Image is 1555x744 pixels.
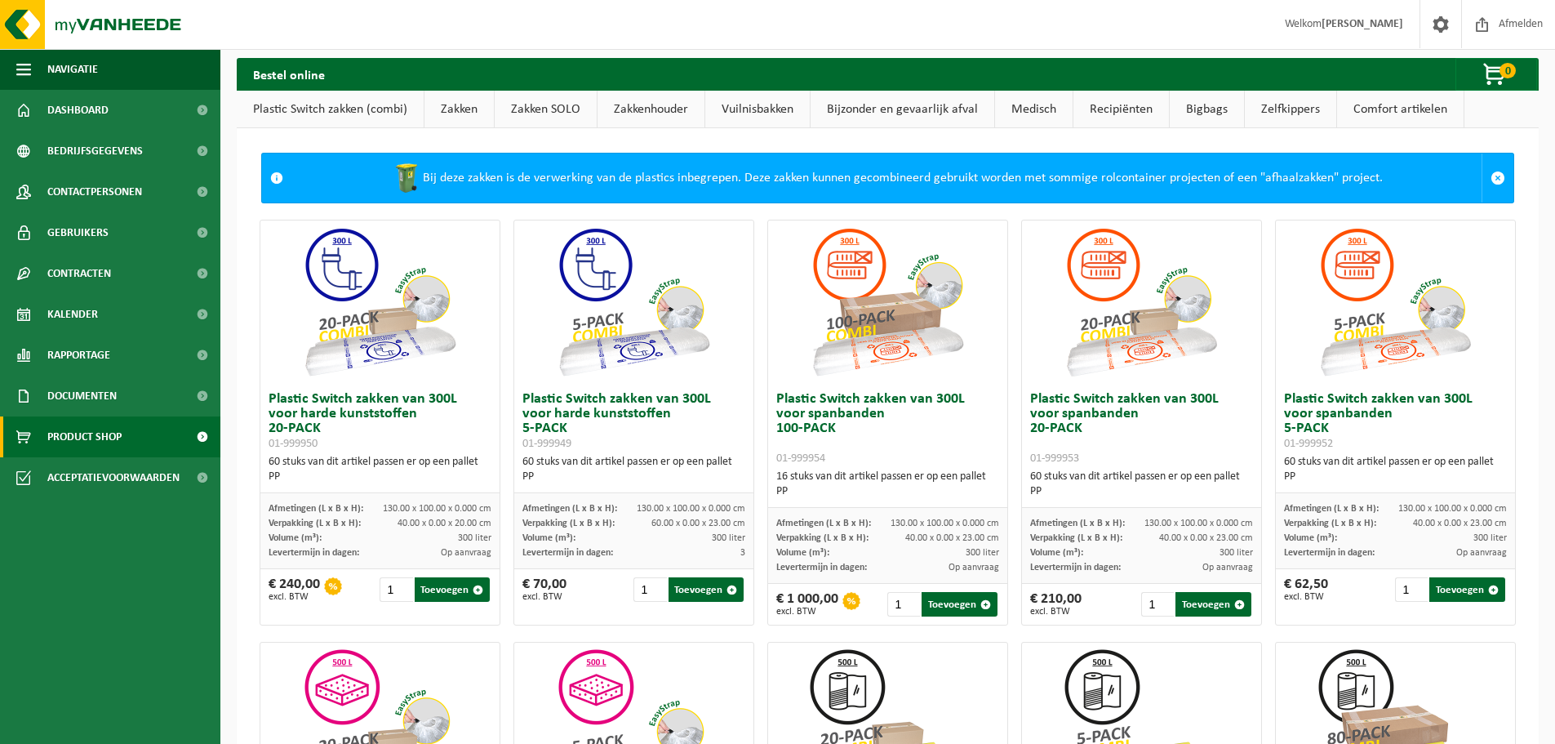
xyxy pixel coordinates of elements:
span: 130.00 x 100.00 x 0.000 cm [1398,504,1507,514]
span: 130.00 x 100.00 x 0.000 cm [1144,519,1253,528]
span: 300 liter [1473,533,1507,543]
a: Bigbags [1170,91,1244,128]
div: € 70,00 [522,577,566,602]
span: Documenten [47,376,117,417]
span: Levertermijn in dagen: [1284,548,1375,558]
div: € 210,00 [1030,592,1082,617]
span: Afmetingen (L x B x H): [776,519,871,528]
div: PP [1284,470,1507,484]
span: excl. BTW [522,592,566,602]
span: 300 liter [712,533,745,543]
button: Toevoegen [1175,592,1251,617]
span: Bedrijfsgegevens [47,131,143,172]
span: Volume (m³): [269,533,322,543]
span: Volume (m³): [1030,548,1083,558]
span: excl. BTW [269,592,320,602]
h3: Plastic Switch zakken van 300L voor spanbanden 20-PACK [1030,392,1253,466]
h3: Plastic Switch zakken van 300L voor spanbanden 100-PACK [776,392,999,466]
span: 01-999952 [1284,438,1333,450]
span: Levertermijn in dagen: [269,548,359,558]
h3: Plastic Switch zakken van 300L voor harde kunststoffen 20-PACK [269,392,491,451]
span: Levertermijn in dagen: [522,548,613,558]
h2: Bestel online [237,58,341,90]
img: 01-999950 [298,221,461,384]
span: Volume (m³): [1284,533,1337,543]
span: excl. BTW [776,607,838,617]
h3: Plastic Switch zakken van 300L voor harde kunststoffen 5-PACK [522,392,745,451]
span: Gebruikers [47,212,109,253]
span: 130.00 x 100.00 x 0.000 cm [637,504,745,514]
a: Comfort artikelen [1337,91,1464,128]
span: 300 liter [458,533,491,543]
span: Navigatie [47,49,98,90]
h3: Plastic Switch zakken van 300L voor spanbanden 5-PACK [1284,392,1507,451]
span: Verpakking (L x B x H): [1284,519,1376,528]
span: Op aanvraag [949,563,999,572]
span: Verpakking (L x B x H): [522,519,615,528]
button: 0 [1455,58,1537,91]
span: Volume (m³): [522,533,575,543]
span: 130.00 x 100.00 x 0.000 cm [383,504,491,514]
div: PP [522,470,745,484]
span: 01-999950 [269,438,318,450]
a: Sluit melding [1482,154,1513,203]
div: € 1 000,00 [776,592,838,617]
span: 01-999954 [776,452,825,465]
span: Levertermijn in dagen: [1030,563,1121,572]
button: Toevoegen [1429,577,1505,602]
img: 01-999954 [806,221,969,384]
div: PP [776,484,999,499]
input: 1 [887,592,920,617]
div: 60 stuks van dit artikel passen er op een pallet [522,455,745,484]
span: Levertermijn in dagen: [776,563,867,572]
input: 1 [633,577,666,602]
span: 130.00 x 100.00 x 0.000 cm [891,519,999,528]
span: Contactpersonen [47,172,142,212]
a: Zakkenhouder [598,91,704,128]
span: 40.00 x 0.00 x 23.00 cm [1159,533,1253,543]
button: Toevoegen [922,592,997,617]
div: 60 stuks van dit artikel passen er op een pallet [269,455,491,484]
a: Zakken SOLO [495,91,597,128]
a: Recipiënten [1073,91,1169,128]
div: € 62,50 [1284,577,1328,602]
span: Contracten [47,253,111,294]
input: 1 [1141,592,1174,617]
a: Zelfkippers [1245,91,1336,128]
a: Plastic Switch zakken (combi) [237,91,424,128]
span: Verpakking (L x B x H): [269,519,361,528]
span: Afmetingen (L x B x H): [522,504,617,514]
span: 0 [1499,63,1516,78]
span: Op aanvraag [1456,548,1507,558]
span: 01-999949 [522,438,571,450]
span: 60.00 x 0.00 x 23.00 cm [651,519,745,528]
input: 1 [1395,577,1428,602]
span: Product Shop [47,417,122,457]
span: 300 liter [966,548,999,558]
img: 01-999953 [1060,221,1223,384]
span: Acceptatievoorwaarden [47,457,180,498]
span: Verpakking (L x B x H): [1030,533,1122,543]
div: € 240,00 [269,577,320,602]
div: Bij deze zakken is de verwerking van de plastics inbegrepen. Deze zakken kunnen gecombineerd gebr... [291,154,1482,203]
div: 16 stuks van dit artikel passen er op een pallet [776,470,999,499]
img: WB-0240-HPE-GN-50.png [390,162,423,194]
span: Op aanvraag [1202,563,1253,572]
input: 1 [380,577,412,602]
span: 40.00 x 0.00 x 20.00 cm [398,519,491,528]
span: Kalender [47,294,98,335]
span: Afmetingen (L x B x H): [1030,519,1125,528]
button: Toevoegen [415,577,491,602]
div: 60 stuks van dit artikel passen er op een pallet [1030,470,1253,499]
a: Bijzonder en gevaarlijk afval [811,91,994,128]
img: 01-999952 [1313,221,1477,384]
span: Volume (m³): [776,548,829,558]
a: Zakken [424,91,494,128]
span: excl. BTW [1030,607,1082,617]
div: 60 stuks van dit artikel passen er op een pallet [1284,455,1507,484]
div: PP [269,470,491,484]
span: Op aanvraag [441,548,491,558]
img: 01-999949 [552,221,715,384]
span: Verpakking (L x B x H): [776,533,869,543]
span: Rapportage [47,335,110,376]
